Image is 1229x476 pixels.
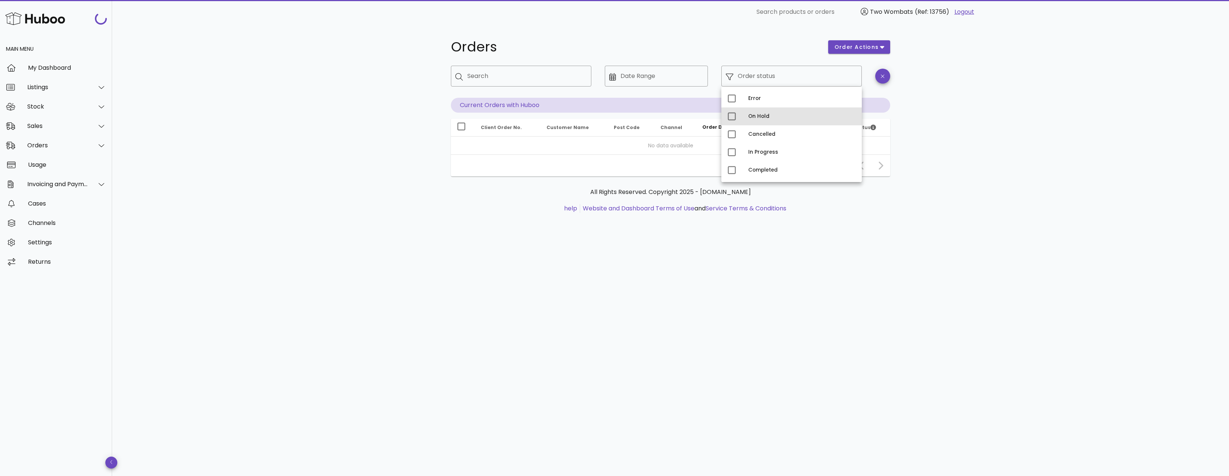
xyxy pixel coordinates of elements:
[915,7,949,16] span: (Ref: 13756)
[870,7,913,16] span: Two Wombats
[748,113,856,119] div: On Hold
[547,124,589,131] span: Customer Name
[457,188,884,197] p: All Rights Reserved. Copyright 2025 - [DOMAIN_NAME]
[27,142,88,149] div: Orders
[451,40,819,54] h1: Orders
[608,119,654,137] th: Post Code
[28,219,106,226] div: Channels
[27,103,88,110] div: Stock
[580,204,786,213] li: and
[854,124,876,131] span: Status
[583,204,694,213] a: Website and Dashboard Terms of Use
[5,10,65,26] img: Huboo Logo
[748,131,856,137] div: Cancelled
[748,95,856,101] div: Error
[481,124,522,131] span: Client Order No.
[848,119,890,137] th: Status
[475,119,541,137] th: Client Order No.
[27,122,88,129] div: Sales
[27,181,88,188] div: Invoicing and Payments
[28,239,106,246] div: Settings
[748,167,856,173] div: Completed
[748,149,856,155] div: In Progress
[706,204,786,213] a: Service Terms & Conditions
[696,119,755,137] th: Order Date: Sorted descending. Activate to remove sorting.
[702,124,731,130] span: Order Date
[954,7,974,16] a: Logout
[660,124,682,131] span: Channel
[564,204,577,213] a: help
[541,119,608,137] th: Customer Name
[451,98,890,113] p: Current Orders with Huboo
[28,200,106,207] div: Cases
[28,161,106,168] div: Usage
[654,119,696,137] th: Channel
[28,64,106,71] div: My Dashboard
[834,43,879,51] span: order actions
[28,258,106,265] div: Returns
[27,84,88,91] div: Listings
[828,40,890,54] button: order actions
[614,124,640,131] span: Post Code
[451,137,890,154] td: No data available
